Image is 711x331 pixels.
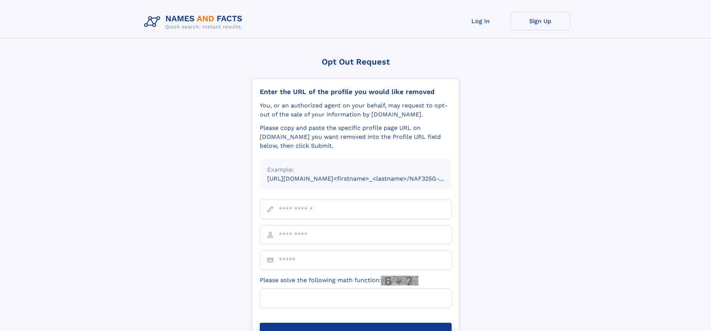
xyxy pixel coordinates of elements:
[511,12,570,30] a: Sign Up
[267,165,444,174] div: Example:
[260,88,452,96] div: Enter the URL of the profile you would like removed
[260,101,452,119] div: You, or an authorized agent on your behalf, may request to opt-out of the sale of your informatio...
[267,175,466,182] small: [URL][DOMAIN_NAME]<firstname>_<lastname>/NAF325G-xxxxxxxx
[141,12,249,32] img: Logo Names and Facts
[260,276,418,285] label: Please solve the following math function:
[252,57,459,66] div: Opt Out Request
[260,124,452,150] div: Please copy and paste the specific profile page URL on [DOMAIN_NAME] you want removed into the Pr...
[451,12,511,30] a: Log In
